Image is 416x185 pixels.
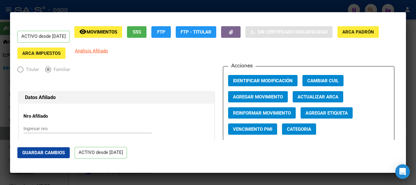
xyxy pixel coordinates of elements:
[257,30,328,35] span: Sin Certificado Discapacidad
[233,110,291,116] span: Reinformar Movimiento
[342,30,374,35] span: ARCA Padrón
[293,91,343,102] button: Actualizar ARCA
[301,107,353,119] button: Agregar Etiqueta
[23,66,39,73] span: Titular
[233,94,283,100] span: Agregar Movimiento
[75,147,127,159] p: ACTIVO desde [DATE]
[17,147,70,158] button: Guardar Cambios
[307,78,339,84] span: Cambiar CUIL
[23,113,79,120] p: Nro Afiliado
[228,91,288,102] button: Agregar Movimiento
[337,26,379,37] button: ARCA Padrón
[228,107,296,119] button: Reinformar Movimiento
[51,66,70,73] span: Familiar
[287,126,311,132] span: Categoria
[79,28,86,35] mat-icon: remove_red_eye
[157,30,165,35] span: FTP
[86,30,117,35] span: Movimientos
[127,26,146,37] button: SSS
[151,26,171,37] button: FTP
[233,126,272,132] span: Vencimiento PMI
[75,48,108,54] span: Análisis Afiliado
[22,51,61,56] span: ARCA Impuestos
[133,30,141,35] span: SSS
[228,62,256,69] h3: Acciones
[233,78,293,84] span: Identificar Modificación
[395,164,410,179] div: Open Intercom Messenger
[302,75,344,86] button: Cambiar CUIL
[181,30,211,35] span: FTP - Titular
[245,26,333,37] button: Sin Certificado Discapacidad
[17,31,70,43] p: ACTIVO desde [DATE]
[176,26,216,37] button: FTP - Titular
[74,26,122,37] button: Movimientos
[22,150,65,155] span: Guardar Cambios
[228,123,277,135] button: Vencimiento PMI
[17,68,76,73] mat-radio-group: Elija una opción
[228,75,298,86] button: Identificar Modificación
[17,48,65,59] button: ARCA Impuestos
[298,94,338,100] span: Actualizar ARCA
[282,123,316,135] button: Categoria
[25,94,208,101] h1: Datos Afiliado
[305,110,348,116] span: Agregar Etiqueta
